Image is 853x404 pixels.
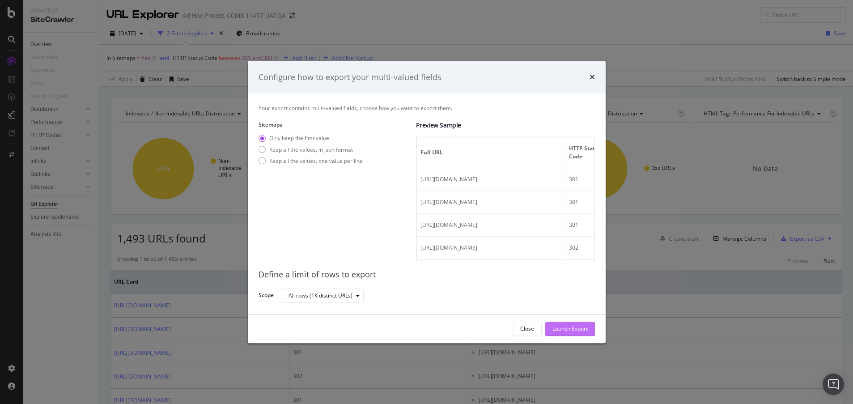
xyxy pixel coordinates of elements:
div: Preview Sample [416,121,595,130]
div: Configure how to export your multi-valued fields [259,72,441,83]
label: Scope [259,291,274,301]
div: Only keep the first value [259,135,363,142]
span: Full URL [420,149,559,157]
div: Close [520,325,534,333]
td: 301 [565,260,610,283]
div: Keep all the values, one value per line [269,157,363,165]
span: https://uat.davidyurman.com/mens/bands/inspired-bands.html [420,199,477,206]
button: Close [513,322,542,336]
div: Keep all the values, in json format [269,146,353,153]
td: 302 [565,237,610,260]
div: Your export contains multi-valued fields, choose how you want to export them. [259,104,595,112]
button: All rows (1K distinct URLs) [281,289,364,303]
span: HTTP Status Code [569,145,604,161]
span: https://uat.davidyurman.com/mens/bands/chevron-bands.html [420,221,477,229]
td: 301 [565,169,610,191]
label: Sitemaps [259,121,409,129]
td: 301 [565,214,610,237]
div: Open Intercom Messenger [823,374,844,395]
div: Keep all the values, in json format [259,146,363,153]
div: Define a limit of rows to export [259,269,595,281]
div: Launch Export [552,325,588,333]
span: https://uat.davidyurman.com/gifts/mothers-day/under-500-gifts.html [420,244,477,252]
td: 301 [565,191,610,214]
button: Launch Export [545,322,595,336]
div: Only keep the first value [269,135,329,142]
span: https://uat.davidyurman.com/mens/bands/classic-bands.html [420,176,477,183]
div: All rows (1K distinct URLs) [289,293,352,298]
div: times [590,72,595,83]
div: modal [248,61,606,344]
